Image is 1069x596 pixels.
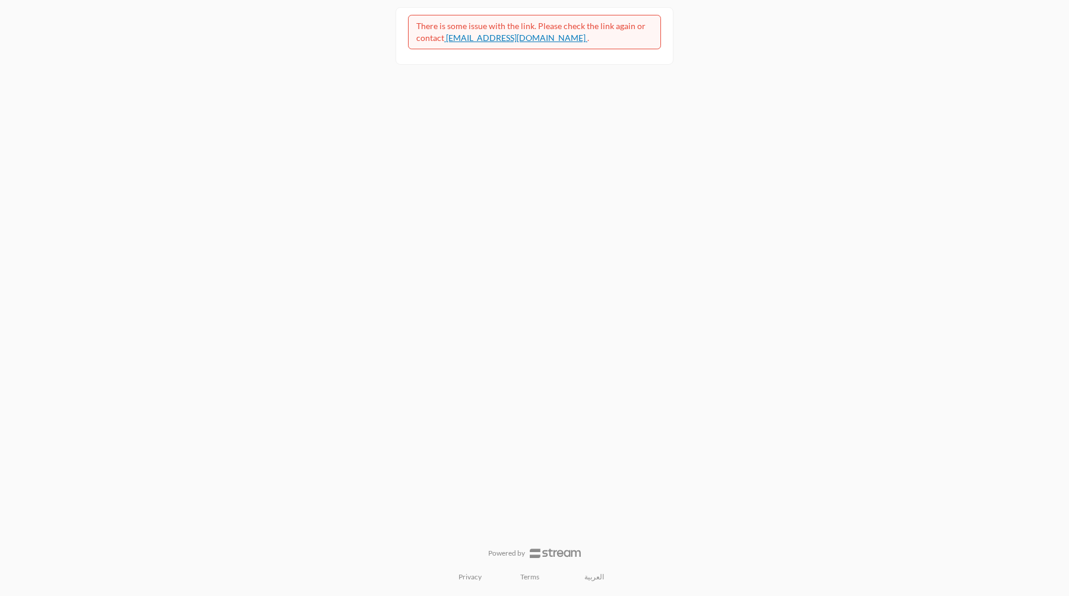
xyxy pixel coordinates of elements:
div: There is some issue with the link. Please check the link again or contact . [416,20,653,44]
a: Privacy [458,572,482,582]
a: العربية [578,568,611,587]
a: Terms [520,572,539,582]
a: [EMAIL_ADDRESS][DOMAIN_NAME] [444,33,587,43]
p: Powered by [488,549,525,558]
